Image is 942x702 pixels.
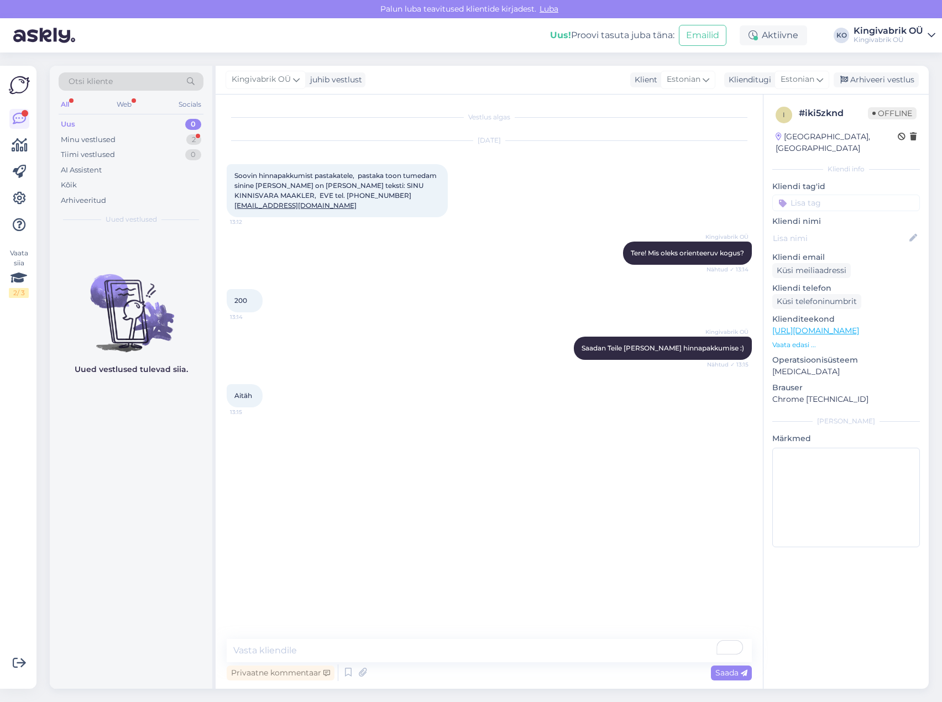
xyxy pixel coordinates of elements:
span: Soovin hinnapakkumist pastakatele, pastaka toon tumedam sinine [PERSON_NAME] on [PERSON_NAME] tek... [234,171,438,209]
span: 13:12 [230,218,271,226]
div: Vaata siia [9,248,29,298]
div: All [59,97,71,112]
textarea: To enrich screen reader interactions, please activate Accessibility in Grammarly extension settings [227,639,752,662]
p: Uued vestlused tulevad siia. [75,364,188,375]
img: Askly Logo [9,75,30,96]
div: [DATE] [227,135,752,145]
input: Lisa nimi [773,232,907,244]
div: # iki5zknd [799,107,868,120]
span: Offline [868,107,917,119]
div: juhib vestlust [306,74,362,86]
span: 13:14 [230,313,271,321]
div: Kõik [61,180,77,191]
div: [GEOGRAPHIC_DATA], [GEOGRAPHIC_DATA] [776,131,898,154]
img: No chats [50,254,212,354]
div: Arhiveeritud [61,195,106,206]
span: Aitäh [234,391,252,400]
div: KO [834,28,849,43]
a: [EMAIL_ADDRESS][DOMAIN_NAME] [234,201,357,209]
div: AI Assistent [61,165,102,176]
div: Kliendi info [772,164,920,174]
div: Klienditugi [724,74,771,86]
button: Emailid [679,25,726,46]
div: Aktiivne [740,25,807,45]
span: Estonian [781,74,814,86]
p: Kliendi telefon [772,282,920,294]
div: 2 [186,134,201,145]
span: i [783,111,785,119]
span: Luba [536,4,562,14]
p: Kliendi tag'id [772,181,920,192]
div: Proovi tasuta juba täna: [550,29,674,42]
span: Saada [715,668,747,678]
p: Operatsioonisüsteem [772,354,920,366]
div: Küsi telefoninumbrit [772,294,861,309]
p: Märkmed [772,433,920,444]
div: Küsi meiliaadressi [772,263,851,278]
div: Web [114,97,134,112]
div: [PERSON_NAME] [772,416,920,426]
span: Saadan Teile [PERSON_NAME] hinnapakkumise :) [582,344,744,352]
div: Uus [61,119,75,130]
span: Nähtud ✓ 13:14 [706,265,749,274]
div: 2 / 3 [9,288,29,298]
span: Kingivabrik OÜ [705,328,749,336]
span: 13:15 [230,408,271,416]
div: Kingivabrik OÜ [854,27,923,35]
p: Klienditeekond [772,313,920,325]
b: Uus! [550,30,571,40]
span: Tere! Mis oleks orienteeruv kogus? [631,249,744,257]
div: Vestlus algas [227,112,752,122]
div: Klient [630,74,657,86]
p: Brauser [772,382,920,394]
input: Lisa tag [772,195,920,211]
div: Kingivabrik OÜ [854,35,923,44]
span: Otsi kliente [69,76,113,87]
p: Chrome [TECHNICAL_ID] [772,394,920,405]
a: Kingivabrik OÜKingivabrik OÜ [854,27,935,44]
p: Kliendi nimi [772,216,920,227]
div: Socials [176,97,203,112]
span: 200 [234,296,247,305]
div: 0 [185,149,201,160]
div: Tiimi vestlused [61,149,115,160]
a: [URL][DOMAIN_NAME] [772,326,859,336]
span: Kingivabrik OÜ [232,74,291,86]
div: Minu vestlused [61,134,116,145]
span: Nähtud ✓ 13:15 [707,360,749,369]
span: Uued vestlused [106,214,157,224]
p: [MEDICAL_DATA] [772,366,920,378]
div: Privaatne kommentaar [227,666,334,680]
span: Kingivabrik OÜ [705,233,749,241]
span: Estonian [667,74,700,86]
p: Kliendi email [772,252,920,263]
p: Vaata edasi ... [772,340,920,350]
div: 0 [185,119,201,130]
div: Arhiveeri vestlus [834,72,919,87]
